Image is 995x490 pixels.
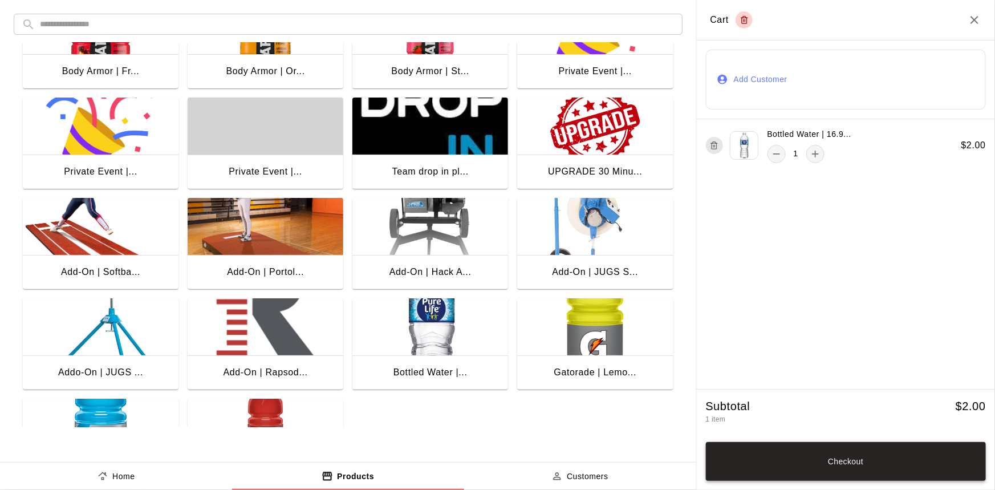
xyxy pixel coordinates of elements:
div: Add-On | JUGS S... [553,265,639,280]
img: product 364 [730,131,758,160]
img: Add-On | JUGS Softball Super Changeup Pitching Machine [517,198,673,255]
button: Bottled Water | 16.9ozBottled Water |... [352,298,508,392]
img: Gatorade | Fruit Punch | 20oz [188,399,343,456]
div: Team drop in pl... [392,164,469,179]
div: Cart [710,11,753,29]
button: Add-On | Rapsodo SessionAdd-On | Rapsod... [188,298,343,392]
div: Private Event |... [64,164,137,179]
button: Close [968,13,981,27]
img: Bottled Water | 16.9oz [352,298,508,355]
p: Home [112,471,135,483]
p: Products [337,471,374,483]
img: Gatorade | Cool Blue | 20oz [23,399,178,456]
h5: Subtotal [706,399,750,414]
button: Team drop in player feeTeam drop in pl... [352,98,508,191]
p: Customers [567,471,608,483]
button: Gatorade | Lemon Lime | 20ozGatorade | Lemo... [517,298,673,392]
div: Private Event |... [559,64,632,79]
span: 1 item [706,415,726,423]
button: Add-On | Softball Pitching MatAdd-On | Softba... [23,198,178,291]
div: Addo-On | JUGS ... [58,365,143,380]
button: Add-On | Portolite Pitching MoundAdd-On | Portol... [188,198,343,291]
button: remove [767,145,786,163]
button: Private Event | DepositPrivate Event |... [23,98,178,191]
div: Gatorade | Lemo... [554,365,637,380]
p: 1 [794,148,798,160]
div: Private Event |... [229,164,302,179]
img: Add-On | Rapsodo Session [188,298,343,355]
div: Body Armor | Or... [226,64,304,79]
button: add [806,145,825,163]
button: Add-On | Hack Attack Jr. Baseball Pitching MachineAdd-On | Hack A... [352,198,508,291]
img: Private Event | Deposit [23,98,178,155]
img: Gatorade | Lemon Lime | 20oz [517,298,673,355]
div: Add-On | Portol... [227,265,304,280]
img: Addo-On | JUGS BP1 (Baseball and Softball) [23,298,178,355]
p: Bottled Water | 16.9... [767,128,852,140]
div: Add-On | Hack A... [389,265,472,280]
img: Add-On | Softball Pitching Mat [23,198,178,255]
img: Add-On | Hack Attack Jr. Baseball Pitching Machine [352,198,508,255]
button: Private Event |... [188,98,343,191]
img: Add-On | Portolite Pitching Mound [188,198,343,255]
button: Add-On | JUGS Softball Super Changeup Pitching MachineAdd-On | JUGS S... [517,198,673,291]
div: Add-On | Softba... [61,265,140,280]
button: UPGRADE 30 Minute > > HourUPGRADE 30 Minu... [517,98,673,191]
button: Addo-On | JUGS BP1 (Baseball and Softball)Addo-On | JUGS ... [23,298,178,392]
div: UPGRADE 30 Minu... [548,164,642,179]
button: Checkout [706,442,986,481]
div: Add-On | Rapsod... [224,365,308,380]
button: Empty cart [736,11,753,29]
div: Bottled Water |... [393,365,468,380]
div: Body Armor | St... [392,64,470,79]
h6: $ 2.00 [961,138,986,153]
img: UPGRADE 30 Minute > > Hour [517,98,673,155]
h5: $ 2.00 [956,399,986,414]
img: Team drop in player fee [352,98,508,155]
div: Body Armor | Fr... [62,64,140,79]
button: Add Customer [706,50,986,110]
